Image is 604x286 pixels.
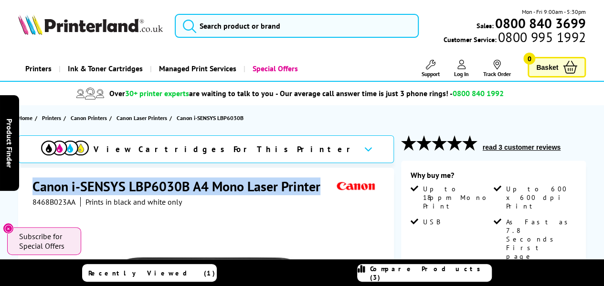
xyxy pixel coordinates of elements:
[506,218,574,261] span: As Fast as 7.8 Seconds First page
[494,19,586,28] a: 0800 840 3699
[454,60,469,77] a: Log In
[177,113,246,123] a: Canon i-SENSYS LBP6030B
[453,88,504,98] span: 0800 840 1992
[423,185,492,210] span: Up to 18ppm Mono Print
[41,141,89,155] img: View Cartridges
[18,56,59,81] a: Printers
[32,177,330,195] h1: Canon i-SENSYS LBP6030B A4 Mono Laser Printer
[117,113,170,123] a: Canon Laser Printers
[483,60,511,77] a: Track Order
[19,231,72,251] span: Subscribe for Special Offers
[150,56,244,81] a: Managed Print Services
[18,113,35,123] a: Home
[71,113,109,123] a: Canon Printers
[68,56,143,81] span: Ink & Toner Cartridges
[18,113,32,123] span: Home
[3,223,14,234] button: Close
[244,56,305,81] a: Special Offers
[477,21,494,30] span: Sales:
[42,113,64,123] a: Printers
[5,119,14,168] span: Product Finder
[523,53,535,65] span: 0
[276,88,504,98] span: - Our average call answer time is just 3 phone rings! -
[42,113,61,123] span: Printers
[175,14,419,38] input: Search product or brand
[522,7,586,16] span: Mon - Fri 9:00am - 5:30pm
[94,144,356,154] span: View Cartridges For This Printer
[18,14,163,37] a: Printerland Logo
[357,264,492,282] a: Compare Products (3)
[370,264,491,282] span: Compare Products (3)
[536,61,558,74] span: Basket
[422,60,440,77] a: Support
[18,14,163,35] img: Printerland Logo
[82,264,217,282] a: Recently Viewed (1)
[497,33,586,42] span: 0800 995 1992
[444,33,586,44] span: Customer Service:
[88,269,215,277] span: Recently Viewed (1)
[411,170,576,185] div: Why buy me?
[423,218,440,226] span: USB
[506,185,574,210] span: Up to 600 x 600 dpi Print
[422,70,440,77] span: Support
[177,113,244,123] span: Canon i-SENSYS LBP6030B
[109,88,274,98] span: Over are waiting to talk to you
[125,88,189,98] span: 30+ printer experts
[528,57,586,77] a: Basket 0
[495,14,586,32] b: 0800 840 3699
[71,113,107,123] span: Canon Printers
[334,177,378,195] img: Canon
[85,197,182,207] i: Prints in black and white only
[454,70,469,77] span: Log In
[480,143,563,152] button: read 3 customer reviews
[117,113,167,123] span: Canon Laser Printers
[32,197,75,207] span: 8468B023AA
[59,56,150,81] a: Ink & Toner Cartridges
